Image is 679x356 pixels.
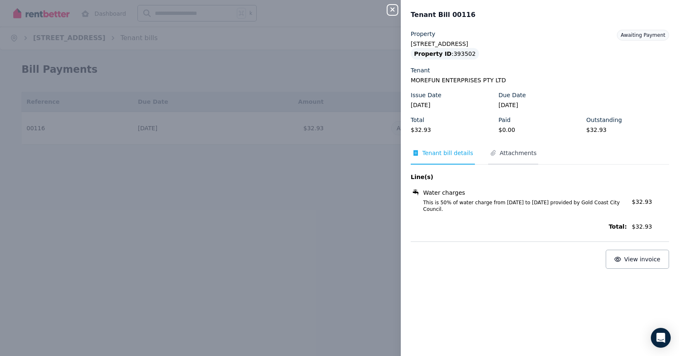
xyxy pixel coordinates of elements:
[411,91,441,99] label: Issue Date
[411,48,479,60] div: : 393502
[423,189,465,197] span: Water charges
[632,198,652,205] span: $32.93
[500,149,537,157] span: Attachments
[586,126,669,134] legend: $32.93
[498,91,526,99] label: Due Date
[411,222,627,231] span: Total:
[414,50,452,58] span: Property ID
[498,101,581,109] legend: [DATE]
[586,116,622,124] label: Outstanding
[413,199,627,213] span: This is 50% of water charge from [DATE] to [DATE] provided by Gold Coast City Council.
[411,40,669,48] legend: [STREET_ADDRESS]
[411,30,435,38] label: Property
[621,32,665,38] span: Awaiting Payment
[411,10,475,20] span: Tenant Bill 00116
[632,222,669,231] span: $32.93
[498,116,510,124] label: Paid
[411,101,494,109] legend: [DATE]
[651,328,671,348] div: Open Intercom Messenger
[411,149,669,165] nav: Tabs
[422,149,473,157] span: Tenant bill details
[498,126,581,134] legend: $0.00
[606,250,669,269] button: View invoice
[411,116,424,124] label: Total
[411,126,494,134] legend: $32.93
[411,66,430,74] label: Tenant
[411,76,669,84] legend: MOREFUN ENTERPRISES PTY LTD
[411,173,627,181] span: Line(s)
[624,256,661,263] span: View invoice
